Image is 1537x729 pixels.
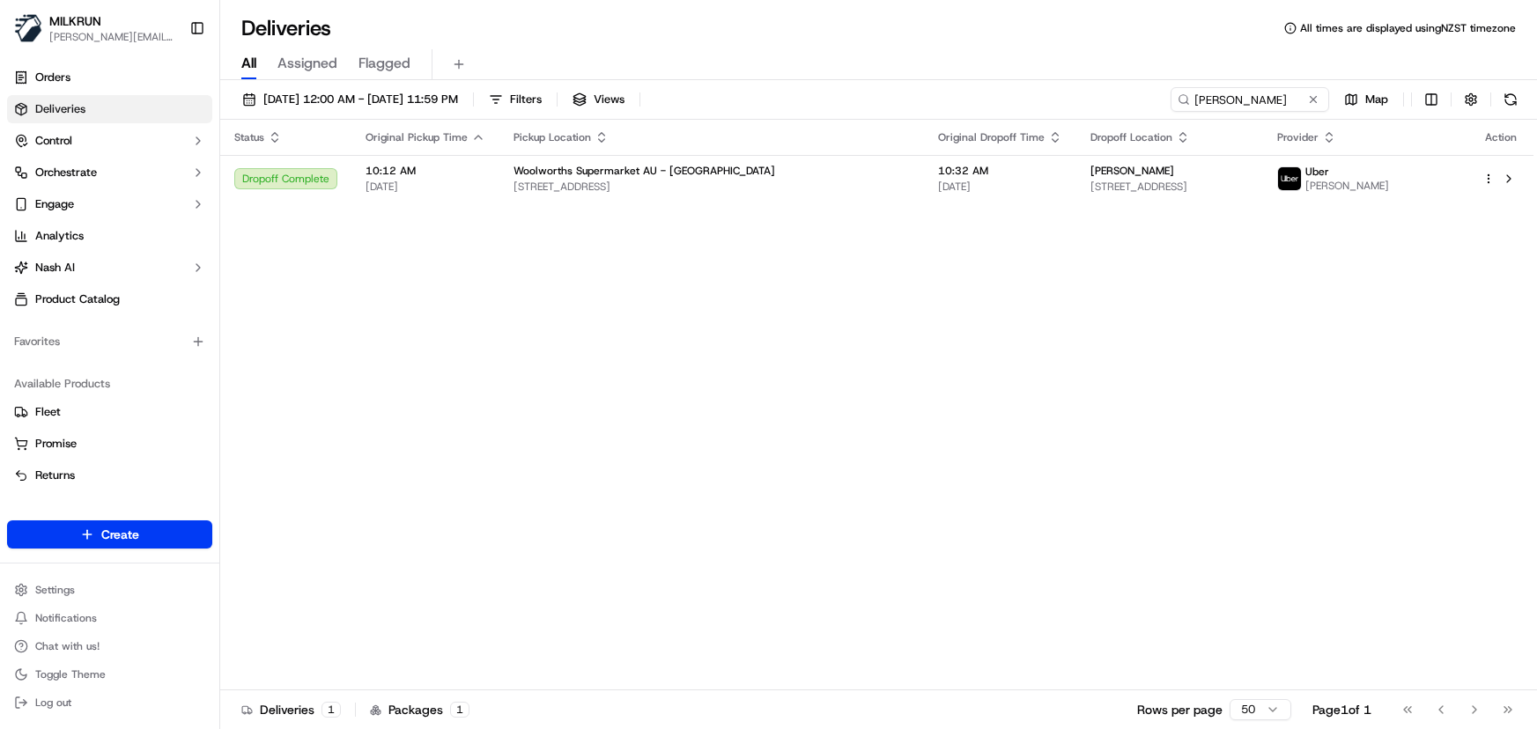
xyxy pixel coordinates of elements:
[234,87,466,112] button: [DATE] 12:00 AM - [DATE] 11:59 PM
[1278,167,1301,190] img: uber-new-logo.jpeg
[1482,130,1519,144] div: Action
[594,92,624,107] span: Views
[938,130,1045,144] span: Original Dropoff Time
[14,14,42,42] img: MILKRUN
[7,634,212,659] button: Chat with us!
[14,436,205,452] a: Promise
[7,222,212,250] a: Analytics
[7,127,212,155] button: Control
[7,158,212,187] button: Orchestrate
[1137,701,1223,718] p: Rows per page
[1090,164,1174,178] span: [PERSON_NAME]
[35,611,97,625] span: Notifications
[35,260,75,276] span: Nash AI
[241,53,256,74] span: All
[1090,130,1172,144] span: Dropoff Location
[7,328,212,356] div: Favorites
[35,101,85,117] span: Deliveries
[263,92,458,107] span: [DATE] 12:00 AM - [DATE] 11:59 PM
[938,180,1062,194] span: [DATE]
[241,14,331,42] h1: Deliveries
[366,164,485,178] span: 10:12 AM
[49,12,101,30] button: MILKRUN
[514,180,910,194] span: [STREET_ADDRESS]
[7,520,212,549] button: Create
[7,690,212,715] button: Log out
[35,696,71,710] span: Log out
[35,639,100,653] span: Chat with us!
[7,430,212,458] button: Promise
[7,95,212,123] a: Deliveries
[510,92,542,107] span: Filters
[14,404,205,420] a: Fleet
[35,468,75,483] span: Returns
[241,701,341,718] div: Deliveries
[7,662,212,687] button: Toggle Theme
[14,468,205,483] a: Returns
[101,526,139,543] span: Create
[7,578,212,602] button: Settings
[1090,180,1249,194] span: [STREET_ADDRESS]
[35,70,70,85] span: Orders
[450,702,469,718] div: 1
[7,461,212,490] button: Returns
[7,7,182,49] button: MILKRUNMILKRUN[PERSON_NAME][EMAIL_ADDRESS][DOMAIN_NAME]
[35,404,61,420] span: Fleet
[1305,179,1389,193] span: [PERSON_NAME]
[35,133,72,149] span: Control
[7,285,212,313] a: Product Catalog
[1365,92,1388,107] span: Map
[35,583,75,597] span: Settings
[514,130,591,144] span: Pickup Location
[481,87,550,112] button: Filters
[35,667,106,681] span: Toggle Theme
[234,130,264,144] span: Status
[35,291,120,307] span: Product Catalog
[1300,21,1516,35] span: All times are displayed using NZST timezone
[35,165,97,180] span: Orchestrate
[35,436,77,452] span: Promise
[366,130,468,144] span: Original Pickup Time
[321,702,341,718] div: 1
[277,53,337,74] span: Assigned
[565,87,632,112] button: Views
[1171,87,1329,112] input: Type to search
[1336,87,1396,112] button: Map
[514,164,775,178] span: Woolworths Supermarket AU - [GEOGRAPHIC_DATA]
[7,63,212,92] a: Orders
[35,196,74,212] span: Engage
[7,398,212,426] button: Fleet
[7,370,212,398] div: Available Products
[1305,165,1329,179] span: Uber
[49,30,175,44] button: [PERSON_NAME][EMAIL_ADDRESS][DOMAIN_NAME]
[35,228,84,244] span: Analytics
[370,701,469,718] div: Packages
[366,180,485,194] span: [DATE]
[938,164,1062,178] span: 10:32 AM
[1498,87,1523,112] button: Refresh
[7,190,212,218] button: Engage
[7,254,212,282] button: Nash AI
[358,53,410,74] span: Flagged
[1277,130,1319,144] span: Provider
[7,606,212,630] button: Notifications
[1312,701,1371,718] div: Page 1 of 1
